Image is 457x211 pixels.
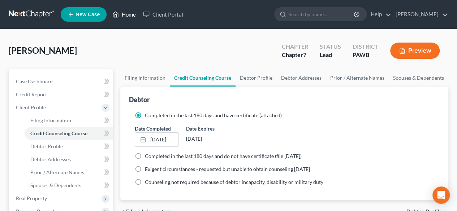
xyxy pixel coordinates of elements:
[145,153,302,159] span: Completed in the last 180 days and do not have certificate (file [DATE])
[320,51,341,59] div: Lead
[30,117,71,123] span: Filing Information
[388,69,448,87] a: Spouses & Dependents
[353,51,379,59] div: PAWB
[25,114,113,127] a: Filing Information
[145,179,323,185] span: Counseling not required because of debtor incapacity, disability or military duty
[145,166,310,172] span: Exigent circumstances - requested but unable to obtain counseling [DATE]
[320,43,341,51] div: Status
[186,125,230,132] label: Date Expires
[390,43,440,59] button: Preview
[129,95,150,104] div: Debtor
[16,78,53,84] span: Case Dashboard
[30,130,87,136] span: Credit Counseling Course
[109,8,139,21] a: Home
[25,166,113,179] a: Prior / Alternate Names
[9,45,77,56] span: [PERSON_NAME]
[392,8,448,21] a: [PERSON_NAME]
[236,69,277,87] a: Debtor Profile
[30,169,84,175] span: Prior / Alternate Names
[282,51,308,59] div: Chapter
[282,43,308,51] div: Chapter
[303,51,306,58] span: 7
[145,112,282,118] span: Completed in the last 180 days and have certificate (attached)
[135,125,171,132] label: Date Completed
[186,132,230,145] div: [DATE]
[170,69,236,87] a: Credit Counseling Course
[367,8,391,21] a: Help
[289,8,355,21] input: Search by name...
[10,88,113,101] a: Credit Report
[30,156,71,162] span: Debtor Addresses
[135,133,178,146] a: [DATE]
[139,8,186,21] a: Client Portal
[120,69,170,87] a: Filing Information
[30,182,81,188] span: Spouses & Dependents
[30,143,63,149] span: Debtor Profile
[25,140,113,153] a: Debtor Profile
[353,43,379,51] div: District
[25,153,113,166] a: Debtor Addresses
[25,127,113,140] a: Credit Counseling Course
[10,75,113,88] a: Case Dashboard
[25,179,113,192] a: Spouses & Dependents
[432,186,450,204] div: Open Intercom Messenger
[277,69,326,87] a: Debtor Addresses
[16,91,47,97] span: Credit Report
[326,69,388,87] a: Prior / Alternate Names
[16,195,47,201] span: Real Property
[16,104,46,110] span: Client Profile
[76,12,100,17] span: New Case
